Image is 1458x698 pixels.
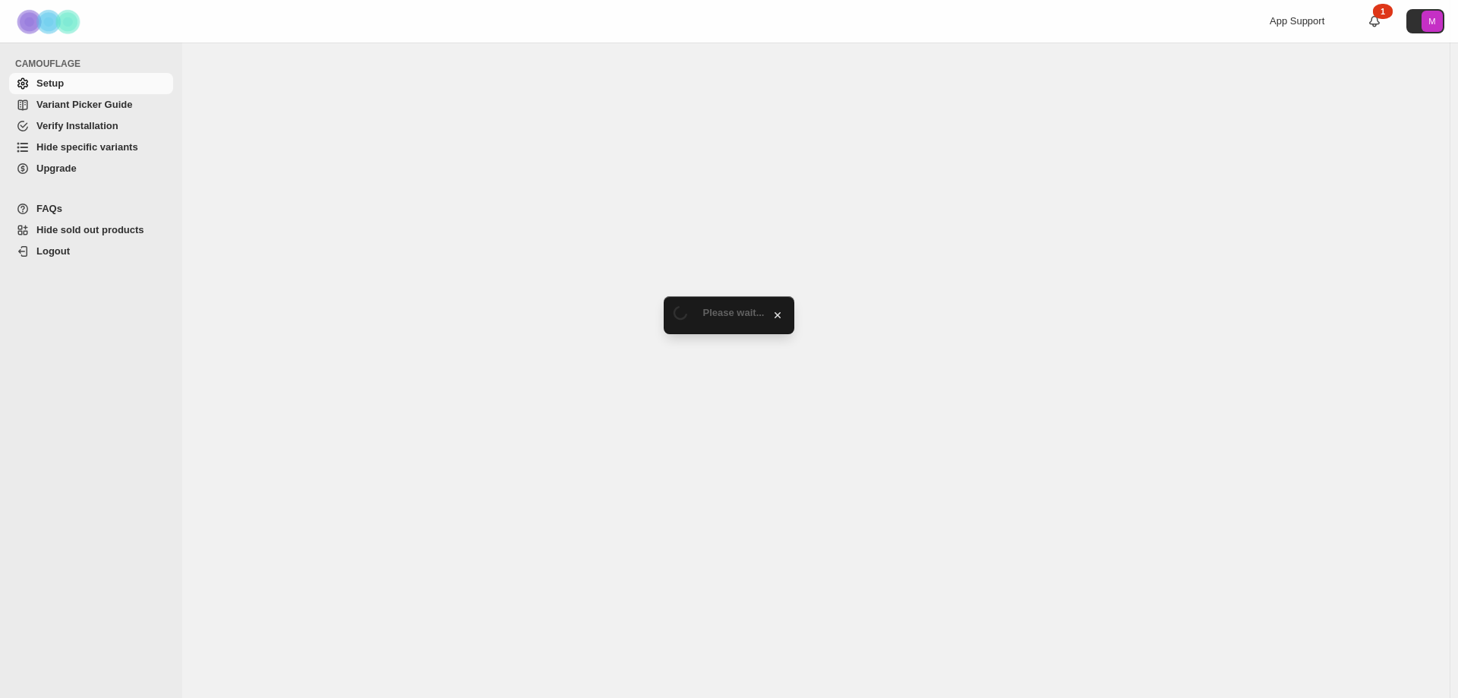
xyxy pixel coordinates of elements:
span: FAQs [36,203,62,214]
a: Hide sold out products [9,220,173,241]
span: Logout [36,245,70,257]
span: Variant Picker Guide [36,99,132,110]
span: Hide sold out products [36,224,144,235]
a: 1 [1367,14,1382,29]
a: Logout [9,241,173,262]
span: Verify Installation [36,120,118,131]
span: Setup [36,77,64,89]
a: Verify Installation [9,115,173,137]
span: Hide specific variants [36,141,138,153]
a: Variant Picker Guide [9,94,173,115]
div: 1 [1373,4,1393,19]
span: App Support [1270,15,1324,27]
a: Setup [9,73,173,94]
button: Avatar with initials M [1406,9,1444,33]
span: CAMOUFLAGE [15,58,175,70]
span: Upgrade [36,163,77,174]
a: FAQs [9,198,173,220]
text: M [1428,17,1435,26]
span: Please wait... [703,307,765,318]
a: Upgrade [9,158,173,179]
img: Camouflage [12,1,88,43]
span: Avatar with initials M [1422,11,1443,32]
a: Hide specific variants [9,137,173,158]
